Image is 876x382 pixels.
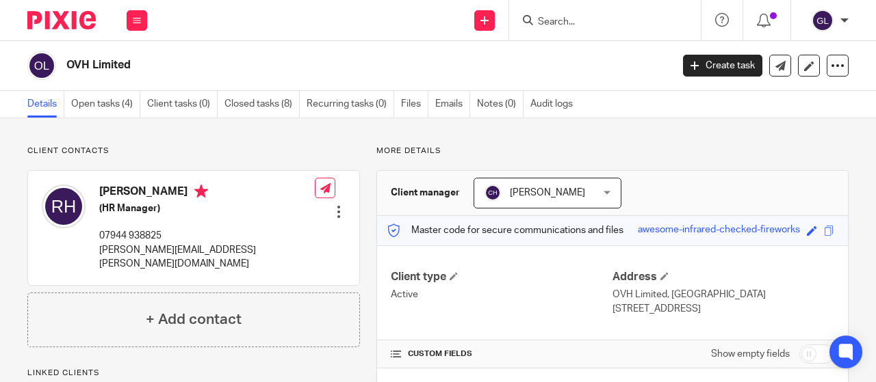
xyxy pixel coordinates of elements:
[537,16,660,29] input: Search
[99,202,315,215] h5: (HR Manager)
[224,91,300,118] a: Closed tasks (8)
[27,146,360,156] p: Client contacts
[146,309,242,330] h4: + Add contact
[510,188,585,197] span: [PERSON_NAME]
[812,10,834,31] img: svg%3E
[683,55,762,77] a: Create task
[27,11,96,29] img: Pixie
[66,58,543,72] h2: OVH Limited
[435,91,470,118] a: Emails
[613,288,834,301] p: OVH Limited, [GEOGRAPHIC_DATA]
[485,185,501,201] img: svg%3E
[376,146,849,156] p: More details
[27,91,64,118] a: Details
[147,91,218,118] a: Client tasks (0)
[638,223,800,238] div: awesome-infrared-checked-fireworks
[387,223,623,237] p: Master code for secure communications and files
[194,185,208,198] i: Primary
[391,186,460,200] h3: Client manager
[477,91,524,118] a: Notes (0)
[613,302,834,316] p: [STREET_ADDRESS]
[401,91,428,118] a: Files
[99,229,315,243] p: 07944 938825
[391,349,613,359] h4: CUSTOM FIELDS
[391,270,613,284] h4: Client type
[42,185,86,228] img: svg%3E
[613,270,834,284] h4: Address
[711,347,790,361] label: Show empty fields
[27,368,360,379] p: Linked clients
[99,185,315,202] h4: [PERSON_NAME]
[27,51,56,80] img: svg%3E
[530,91,580,118] a: Audit logs
[99,243,315,271] p: [PERSON_NAME][EMAIL_ADDRESS][PERSON_NAME][DOMAIN_NAME]
[391,288,613,301] p: Active
[307,91,394,118] a: Recurring tasks (0)
[71,91,140,118] a: Open tasks (4)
